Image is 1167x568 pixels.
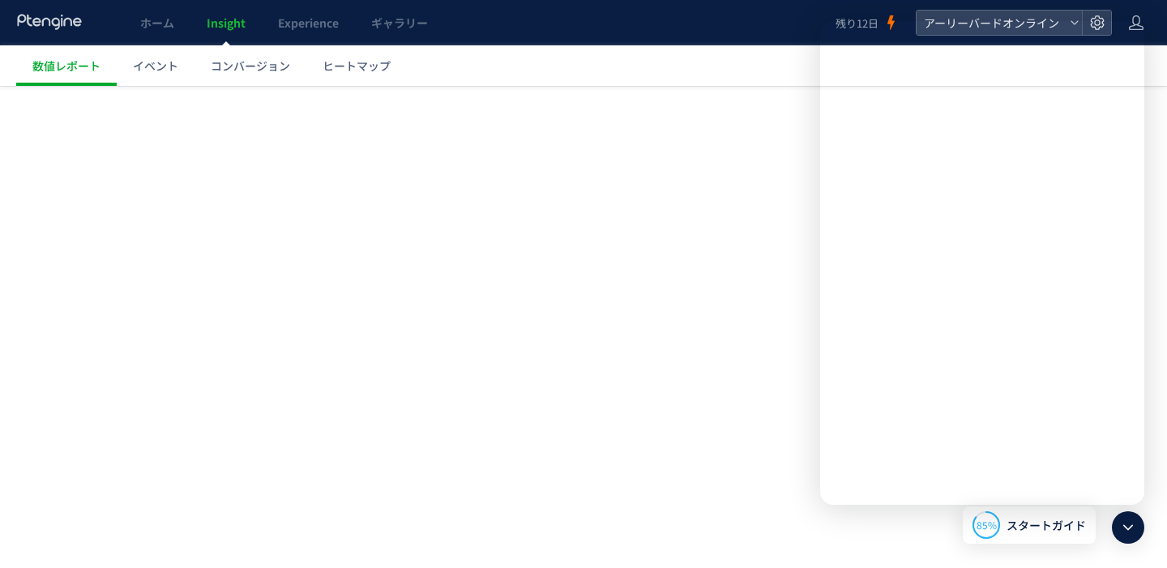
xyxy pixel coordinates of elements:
span: コンバージョン [211,58,290,74]
span: Experience [278,15,339,31]
span: イベント [133,58,178,74]
span: Insight [207,15,246,31]
iframe: Intercom live chat [820,21,1144,505]
span: ホーム [140,15,174,31]
span: ギャラリー [371,15,428,31]
span: 85% [977,518,997,532]
span: スタートガイド [1007,517,1086,534]
span: アーリーバードオンライン [919,11,1063,35]
span: 数値レポート [32,58,100,74]
span: 残り12日 [836,15,878,31]
span: ヒートマップ [323,58,391,74]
